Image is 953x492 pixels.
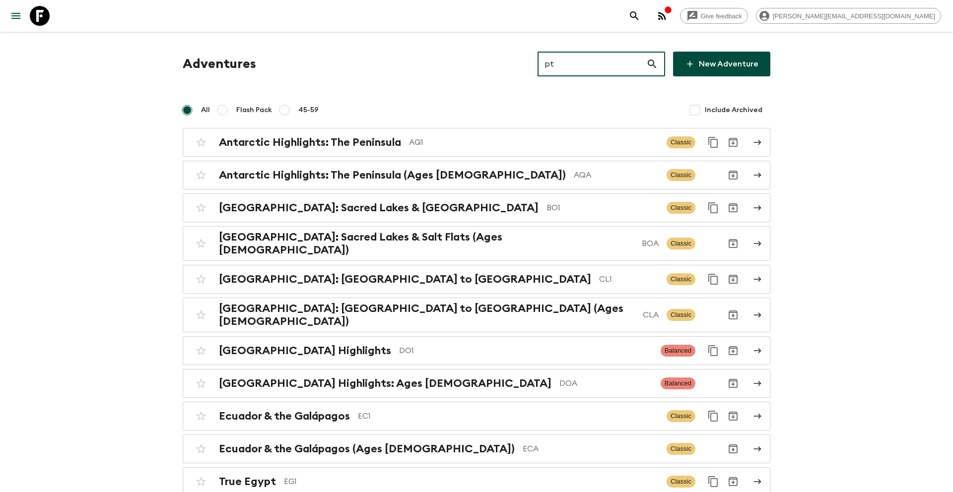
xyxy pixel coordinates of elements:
[767,12,941,20] span: [PERSON_NAME][EMAIL_ADDRESS][DOMAIN_NAME]
[546,202,659,214] p: BO1
[723,373,743,393] button: Archive
[703,406,723,426] button: Duplicate for 45-59
[624,6,644,26] button: search adventures
[358,410,659,422] p: EC1
[667,273,695,285] span: Classic
[284,476,659,488] p: EG1
[642,238,659,249] p: BOA
[667,202,695,214] span: Classic
[703,472,723,492] button: Duplicate for 45-59
[219,442,515,455] h2: Ecuador & the Galápagos (Ages [DEMOGRAPHIC_DATA])
[667,410,695,422] span: Classic
[183,402,770,430] a: Ecuador & the GalápagosEC1ClassicDuplicate for 45-59Archive
[6,6,26,26] button: menu
[723,269,743,289] button: Archive
[219,273,591,286] h2: [GEOGRAPHIC_DATA]: [GEOGRAPHIC_DATA] to [GEOGRAPHIC_DATA]
[723,198,743,218] button: Archive
[703,198,723,218] button: Duplicate for 45-59
[574,169,659,181] p: AQA
[695,12,748,20] span: Give feedback
[183,298,770,332] a: [GEOGRAPHIC_DATA]: [GEOGRAPHIC_DATA] to [GEOGRAPHIC_DATA] (Ages [DEMOGRAPHIC_DATA])CLAClassicArchive
[399,345,653,357] p: DO1
[667,476,695,488] span: Classic
[219,136,401,149] h2: Antarctic Highlights: The Peninsula
[236,105,272,115] span: Flash Pack
[183,54,256,74] h1: Adventures
[723,165,743,185] button: Archive
[756,8,941,24] div: [PERSON_NAME][EMAIL_ADDRESS][DOMAIN_NAME]
[703,269,723,289] button: Duplicate for 45-59
[723,341,743,361] button: Archive
[723,472,743,492] button: Archive
[723,439,743,459] button: Archive
[667,443,695,455] span: Classic
[538,50,646,78] input: e.g. AR1, Argentina
[409,136,659,148] p: AQ1
[559,377,653,389] p: DOA
[723,406,743,426] button: Archive
[667,169,695,181] span: Classic
[723,305,743,325] button: Archive
[219,201,539,214] h2: [GEOGRAPHIC_DATA]: Sacred Lakes & [GEOGRAPHIC_DATA]
[183,193,770,222] a: [GEOGRAPHIC_DATA]: Sacred Lakes & [GEOGRAPHIC_DATA]BO1ClassicDuplicate for 45-59Archive
[219,302,635,328] h2: [GEOGRAPHIC_DATA]: [GEOGRAPHIC_DATA] to [GEOGRAPHIC_DATA] (Ages [DEMOGRAPHIC_DATA])
[219,475,276,488] h2: True Egypt
[599,273,659,285] p: CL1
[643,309,659,321] p: CLA
[183,128,770,157] a: Antarctic Highlights: The PeninsulaAQ1ClassicDuplicate for 45-59Archive
[703,132,723,152] button: Duplicate for 45-59
[219,410,350,423] h2: Ecuador & the Galápagos
[219,231,634,256] h2: [GEOGRAPHIC_DATA]: Sacred Lakes & Salt Flats (Ages [DEMOGRAPHIC_DATA])
[183,336,770,365] a: [GEOGRAPHIC_DATA] HighlightsDO1BalancedDuplicate for 45-59Archive
[219,344,391,357] h2: [GEOGRAPHIC_DATA] Highlights
[723,132,743,152] button: Archive
[183,265,770,294] a: [GEOGRAPHIC_DATA]: [GEOGRAPHIC_DATA] to [GEOGRAPHIC_DATA]CL1ClassicDuplicate for 45-59Archive
[183,434,770,463] a: Ecuador & the Galápagos (Ages [DEMOGRAPHIC_DATA])ECAClassicArchive
[219,377,551,390] h2: [GEOGRAPHIC_DATA] Highlights: Ages [DEMOGRAPHIC_DATA]
[667,136,695,148] span: Classic
[523,443,659,455] p: ECA
[183,369,770,398] a: [GEOGRAPHIC_DATA] Highlights: Ages [DEMOGRAPHIC_DATA]DOABalancedArchive
[661,345,695,357] span: Balanced
[680,8,748,24] a: Give feedback
[201,105,210,115] span: All
[298,105,319,115] span: 45-59
[673,52,770,76] a: New Adventure
[705,105,762,115] span: Include Archived
[703,341,723,361] button: Duplicate for 45-59
[183,161,770,189] a: Antarctic Highlights: The Peninsula (Ages [DEMOGRAPHIC_DATA])AQAClassicArchive
[661,377,695,389] span: Balanced
[219,169,566,182] h2: Antarctic Highlights: The Peninsula (Ages [DEMOGRAPHIC_DATA])
[667,238,695,249] span: Classic
[183,226,770,261] a: [GEOGRAPHIC_DATA]: Sacred Lakes & Salt Flats (Ages [DEMOGRAPHIC_DATA])BOAClassicArchive
[667,309,695,321] span: Classic
[723,234,743,253] button: Archive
